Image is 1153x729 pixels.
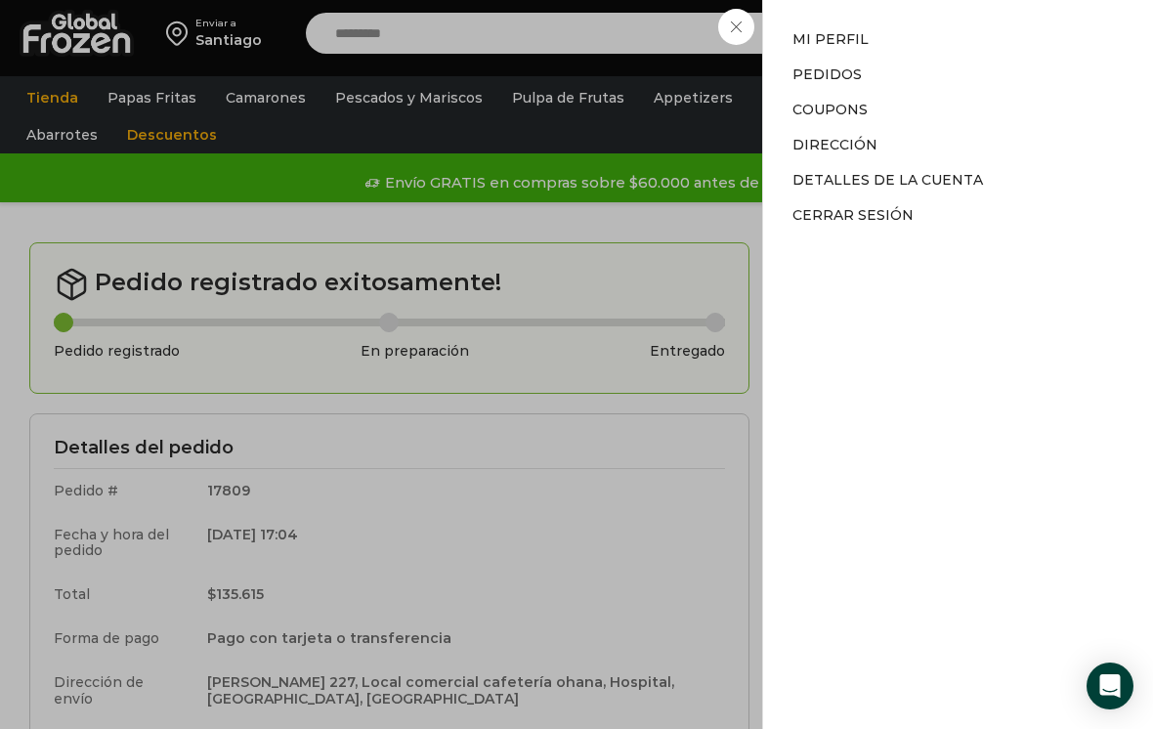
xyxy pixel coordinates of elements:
[792,171,983,189] a: Detalles de la cuenta
[1087,663,1133,709] div: Open Intercom Messenger
[792,136,877,153] a: Dirección
[792,65,862,83] a: Pedidos
[792,101,868,118] a: Coupons
[792,30,869,48] a: Mi perfil
[792,206,914,224] a: Cerrar sesión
